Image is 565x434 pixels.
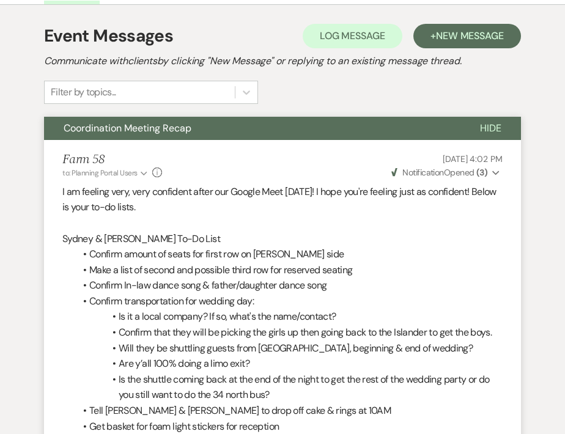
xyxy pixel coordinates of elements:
[62,168,138,178] span: to: Planning Portal Users
[75,262,503,278] li: Make a list of second and possible third row for reserved seating
[460,117,521,140] button: Hide
[44,117,460,140] button: Coordination Meeting Recap
[402,167,443,178] span: Notification
[480,122,501,134] span: Hide
[476,167,487,178] strong: ( 3 )
[62,167,149,178] button: to: Planning Portal Users
[75,293,503,309] li: Confirm transportation for wedding day:
[413,24,521,48] button: +New Message
[75,340,503,356] li: Will they be shuttling guests from [GEOGRAPHIC_DATA], beginning & end of wedding?
[62,184,503,215] p: I am feeling very, very confident after our Google Meet [DATE]! I hope you're feeling just as con...
[44,54,521,68] h2: Communicate with clients by clicking "New Message" or replying to an existing message thread.
[320,29,385,42] span: Log Message
[62,152,162,167] h5: Farm 58
[443,153,503,164] span: [DATE] 4:02 PM
[75,246,503,262] li: Confirm amount of seats for first row on [PERSON_NAME] side
[75,403,503,419] li: Tell [PERSON_NAME] & [PERSON_NAME] to drop off cake & rings at 10AM
[75,356,503,372] li: Are y’all 100% doing a limo exit?
[44,23,173,49] h1: Event Messages
[303,24,402,48] button: Log Message
[75,278,503,293] li: Confirm In-law dance song & father/daughter dance song
[64,122,191,134] span: Coordination Meeting Recap
[75,309,503,325] li: Is it a local company? If so, what's the name/contact?
[75,372,503,403] li: Is the shuttle coming back at the end of the night to get the rest of the wedding party or do you...
[62,231,503,247] p: Sydney & [PERSON_NAME] To-Do List
[51,85,116,100] div: Filter by topics...
[75,325,503,340] li: Confirm that they will be picking the girls up then going back to the Islander to get the boys.
[436,29,504,42] span: New Message
[391,167,487,178] span: Opened
[390,166,503,179] button: NotificationOpened (3)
